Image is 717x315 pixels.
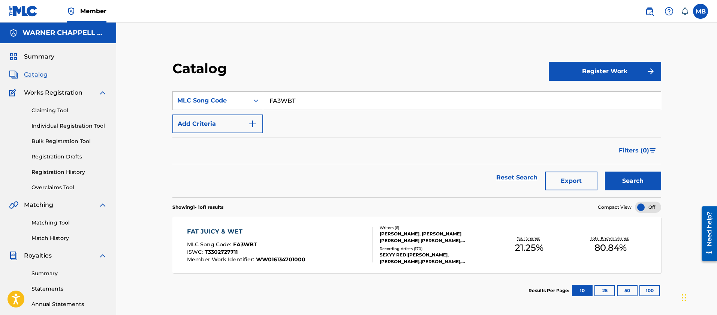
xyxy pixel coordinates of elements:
[646,67,655,76] img: f7272a7cc735f4ea7f67.svg
[172,91,661,197] form: Search Form
[172,115,263,133] button: Add Criteria
[24,251,52,260] span: Royalties
[233,241,257,248] span: FA3WBT
[172,204,223,211] p: Showing 1 - 1 of 1 results
[696,203,717,264] iframe: Resource Center
[528,287,571,294] p: Results Per Page:
[9,70,48,79] a: CatalogCatalog
[639,285,660,296] button: 100
[31,234,107,242] a: Match History
[9,29,18,38] img: Accounts
[80,7,106,15] span: Member
[31,219,107,227] a: Matching Tool
[619,146,649,155] span: Filters ( 0 )
[205,249,238,255] span: T3302727711
[9,251,18,260] img: Royalties
[642,4,657,19] a: Public Search
[67,7,76,16] img: Top Rightsholder
[492,169,541,186] a: Reset Search
[9,200,18,209] img: Matching
[693,4,708,19] div: User Menu
[662,4,677,19] div: Help
[187,227,305,236] div: FAT JUICY & WET
[31,153,107,161] a: Registration Drafts
[24,88,82,97] span: Works Registration
[98,88,107,97] img: expand
[248,119,257,128] img: 9d2ae6d4665cec9f34b9.svg
[617,285,638,296] button: 50
[681,8,689,15] div: Notifications
[22,29,107,37] h5: WARNER CHAPPELL MUSIC INC
[650,148,656,153] img: filter
[9,52,18,61] img: Summary
[680,279,717,315] iframe: Chat Widget
[98,200,107,209] img: expand
[31,300,107,308] a: Annual Statements
[380,246,489,252] div: Recording Artists ( 170 )
[598,204,632,211] span: Compact View
[9,52,54,61] a: SummarySummary
[24,200,53,209] span: Matching
[682,286,686,309] div: Drag
[517,235,542,241] p: Your Shares:
[614,141,661,160] button: Filters (0)
[665,7,674,16] img: help
[380,225,489,231] div: Writers ( 6 )
[187,256,256,263] span: Member Work Identifier :
[9,88,19,97] img: Works Registration
[31,184,107,191] a: Overclaims Tool
[31,107,107,115] a: Claiming Tool
[9,70,18,79] img: Catalog
[98,251,107,260] img: expand
[31,122,107,130] a: Individual Registration Tool
[572,285,593,296] button: 10
[31,137,107,145] a: Bulk Registration Tool
[187,241,233,248] span: MLC Song Code :
[172,217,661,273] a: FAT JUICY & WETMLC Song Code:FA3WBTISWC:T3302727711Member Work Identifier:WW016134701000Writers (...
[594,285,615,296] button: 25
[177,96,245,105] div: MLC Song Code
[31,270,107,277] a: Summary
[549,62,661,81] button: Register Work
[24,52,54,61] span: Summary
[24,70,48,79] span: Catalog
[591,235,631,241] p: Total Known Shares:
[515,241,543,255] span: 21.25 %
[594,241,627,255] span: 80.84 %
[645,7,654,16] img: search
[605,172,661,190] button: Search
[172,60,231,77] h2: Catalog
[31,285,107,293] a: Statements
[380,252,489,265] div: SEXYY RED|[PERSON_NAME], [PERSON_NAME],[PERSON_NAME], [PERSON_NAME] & [PERSON_NAME], [PERSON_NAME...
[187,249,205,255] span: ISWC :
[256,256,305,263] span: WW016134701000
[380,231,489,244] div: [PERSON_NAME], [PERSON_NAME] [PERSON_NAME] [PERSON_NAME], [PERSON_NAME], [PERSON_NAME], [PERSON_N...
[545,172,597,190] button: Export
[9,6,38,17] img: MLC Logo
[31,168,107,176] a: Registration History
